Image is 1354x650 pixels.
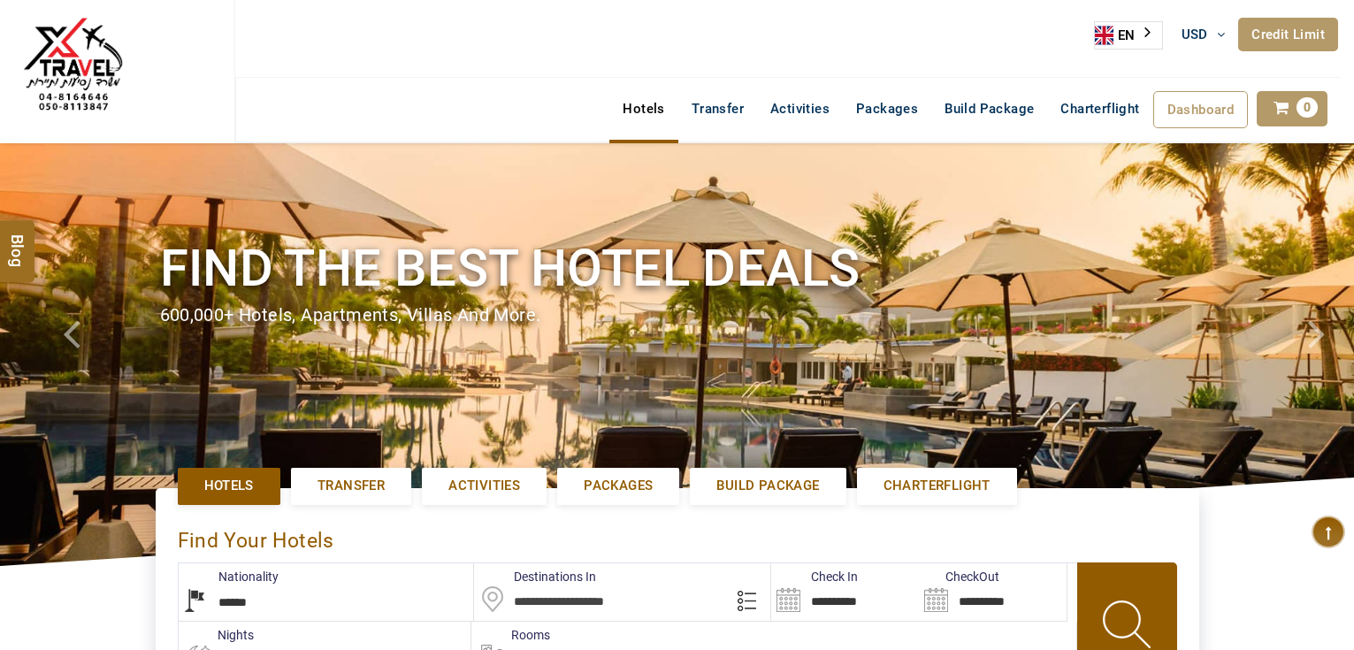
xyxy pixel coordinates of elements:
a: Transfer [291,468,411,504]
span: Build Package [716,477,819,495]
a: Charterflight [1047,91,1152,126]
span: Charterflight [1060,101,1139,117]
label: CheckOut [919,568,999,585]
input: Search [771,563,919,621]
h1: Find the best hotel deals [160,235,1195,302]
span: Blog [6,233,29,249]
input: Search [919,563,1067,621]
img: The Royal Line Holidays [13,8,133,127]
a: Hotels [609,91,677,126]
a: Activities [757,91,843,126]
div: Language [1094,21,1163,50]
a: Charterflight [857,468,1017,504]
label: Destinations In [474,568,596,585]
label: Check In [771,568,858,585]
div: Find Your Hotels [178,510,1177,562]
span: Dashboard [1167,102,1235,118]
a: Credit Limit [1238,18,1338,51]
label: Nationality [179,568,279,585]
a: Build Package [690,468,845,504]
span: 0 [1297,97,1318,118]
a: Transfer [678,91,757,126]
span: Charterflight [884,477,991,495]
a: Activities [422,468,547,504]
a: Packages [557,468,679,504]
span: Hotels [204,477,254,495]
span: Activities [448,477,520,495]
a: Packages [843,91,931,126]
aside: Language selected: English [1094,21,1163,50]
span: Packages [584,477,653,495]
div: 600,000+ hotels, apartments, villas and more. [160,302,1195,328]
a: Build Package [931,91,1047,126]
label: Rooms [471,626,550,644]
a: Hotels [178,468,280,504]
a: 0 [1257,91,1327,126]
span: Transfer [317,477,385,495]
span: USD [1182,27,1208,42]
a: EN [1095,22,1162,49]
label: nights [178,626,254,644]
